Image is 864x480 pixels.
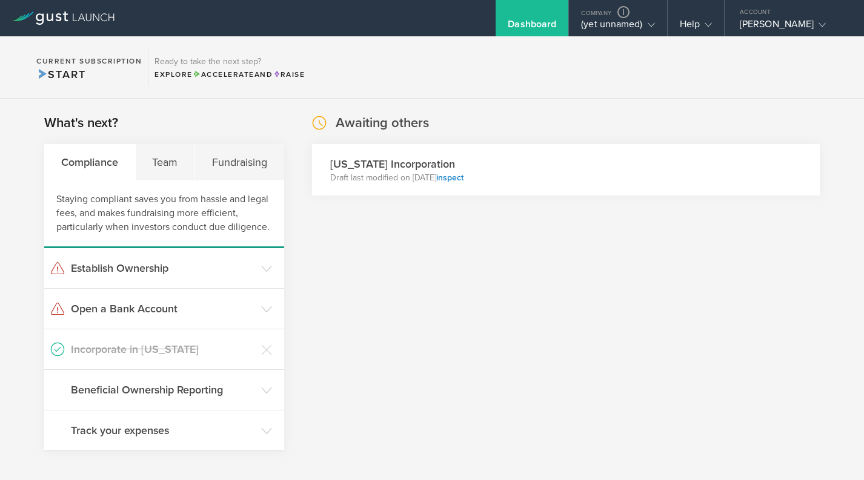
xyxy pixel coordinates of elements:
h3: Ready to take the next step? [155,58,305,66]
span: Start [36,68,85,81]
div: [PERSON_NAME] [740,18,843,36]
h2: Current Subscription [36,58,142,65]
div: Help [680,18,712,36]
h2: Awaiting others [336,114,429,132]
span: and [193,70,273,79]
h2: What's next? [44,114,118,132]
h3: Establish Ownership [71,260,255,276]
div: Compliance [44,144,136,180]
span: Raise [273,70,305,79]
h3: Track your expenses [71,422,255,438]
div: Fundraising [195,144,284,180]
div: (yet unnamed) [581,18,654,36]
a: inspect [436,173,464,183]
p: Draft last modified on [DATE] [330,172,464,184]
div: Dashboard [508,18,556,36]
h3: Open a Bank Account [71,301,255,317]
h3: Incorporate in [US_STATE] [71,341,255,357]
h3: [US_STATE] Incorporation [330,156,464,172]
div: Ready to take the next step?ExploreAccelerateandRaise [148,48,311,86]
div: Team [136,144,196,180]
div: Explore [155,69,305,80]
span: Accelerate [193,70,254,79]
div: Staying compliant saves you from hassle and legal fees, and makes fundraising more efficient, par... [44,180,284,248]
h3: Beneficial Ownership Reporting [71,382,255,398]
